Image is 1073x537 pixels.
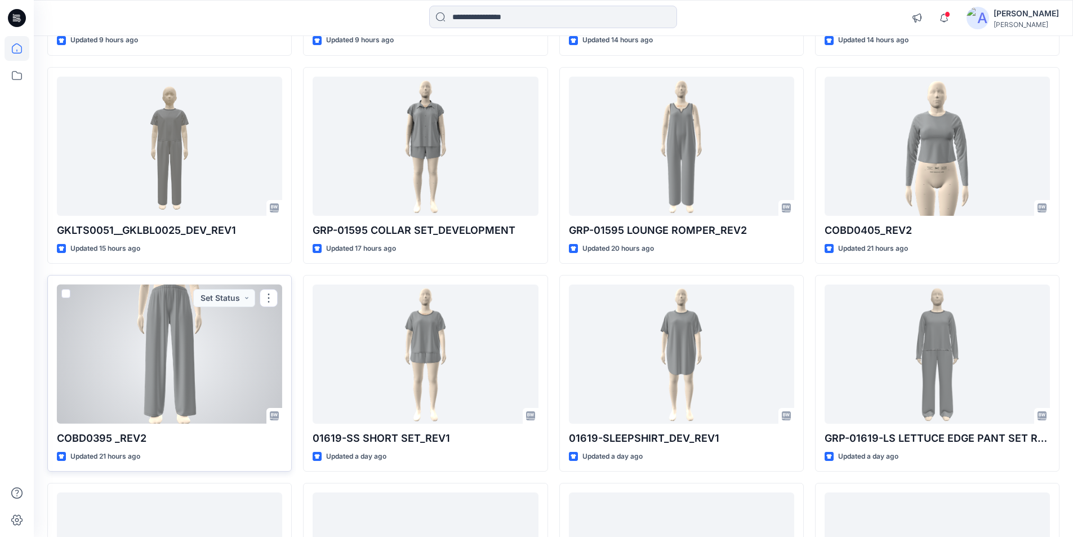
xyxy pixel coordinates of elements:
[838,243,908,255] p: Updated 21 hours ago
[57,77,282,216] a: GKLTS0051__GKLBL0025_DEV_REV1
[326,243,396,255] p: Updated 17 hours ago
[569,77,794,216] a: GRP-01595 LOUNGE ROMPER_REV2
[569,223,794,238] p: GRP-01595 LOUNGE ROMPER_REV2
[313,285,538,424] a: 01619-SS SHORT SET_REV1
[326,451,386,463] p: Updated a day ago
[994,20,1059,29] div: [PERSON_NAME]
[825,431,1050,446] p: GRP-01619-LS LETTUCE EDGE PANT SET REV1
[569,285,794,424] a: 01619-SLEEPSHIRT_DEV_REV1
[994,7,1059,20] div: [PERSON_NAME]
[838,34,909,46] p: Updated 14 hours ago
[313,223,538,238] p: GRP-01595 COLLAR SET_DEVELOPMENT
[825,223,1050,238] p: COBD0405_REV2
[582,451,643,463] p: Updated a day ago
[825,77,1050,216] a: COBD0405_REV2
[326,34,394,46] p: Updated 9 hours ago
[838,451,898,463] p: Updated a day ago
[967,7,989,29] img: avatar
[70,451,140,463] p: Updated 21 hours ago
[57,431,282,446] p: COBD0395 _REV2
[569,431,794,446] p: 01619-SLEEPSHIRT_DEV_REV1
[57,285,282,424] a: COBD0395 _REV2
[825,285,1050,424] a: GRP-01619-LS LETTUCE EDGE PANT SET REV1
[313,431,538,446] p: 01619-SS SHORT SET_REV1
[582,243,654,255] p: Updated 20 hours ago
[57,223,282,238] p: GKLTS0051__GKLBL0025_DEV_REV1
[313,77,538,216] a: GRP-01595 COLLAR SET_DEVELOPMENT
[70,34,138,46] p: Updated 9 hours ago
[582,34,653,46] p: Updated 14 hours ago
[70,243,140,255] p: Updated 15 hours ago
